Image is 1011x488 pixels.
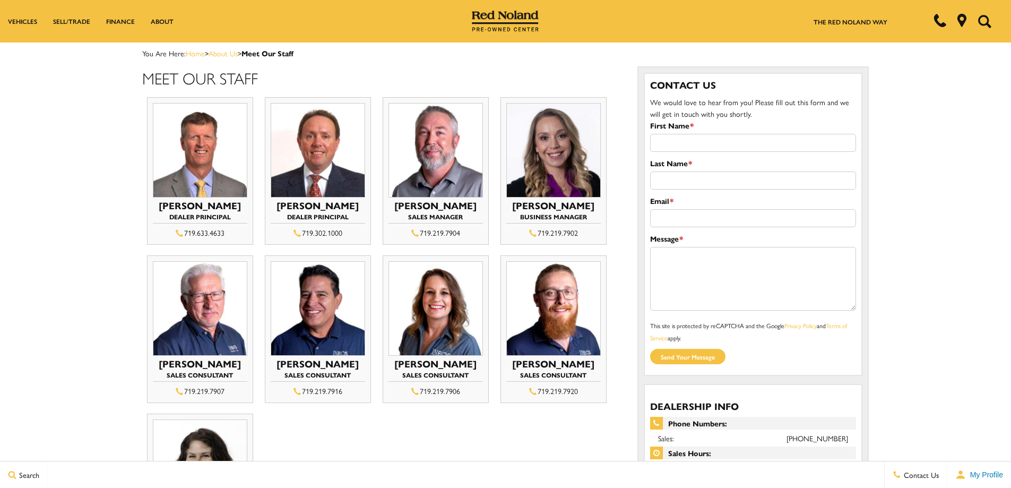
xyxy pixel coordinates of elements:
[650,233,683,244] label: Message
[153,103,247,198] img: Mike Jorgensen
[271,213,365,224] h4: Dealer Principal
[388,213,483,224] h4: Sales Manager
[506,358,601,369] h3: [PERSON_NAME]
[388,261,483,356] img: Christine Bickel
[650,195,673,207] label: Email
[658,433,674,443] span: Sales:
[388,384,483,397] div: 719.219.7906
[388,200,483,211] h3: [PERSON_NAME]
[388,226,483,239] div: 719.219.7904
[241,48,293,58] strong: Meet Our Staff
[153,358,247,369] h3: [PERSON_NAME]
[506,372,601,382] h4: Sales Consultant
[388,103,483,198] img: Greg Wyatt
[947,461,1011,488] button: user-profile-menu
[271,226,365,239] div: 719.302.1000
[506,200,601,211] h3: [PERSON_NAME]
[650,321,847,343] small: This site is protected by reCAPTCHA and the Google and apply.
[271,384,365,397] div: 719.219.7916
[650,321,847,343] a: Terms of Service
[650,79,857,91] h3: Contact Us
[271,358,365,369] h3: [PERSON_NAME]
[506,226,601,239] div: 719.219.7902
[271,103,365,198] img: Thom Buckley
[271,200,365,211] h3: [PERSON_NAME]
[388,372,483,382] h4: Sales Consultant
[966,470,1003,479] span: My Profile
[153,213,247,224] h4: Dealer Principal
[901,469,939,480] span: Contact Us
[472,14,539,25] a: Red Noland Pre-Owned
[814,17,887,27] a: The Red Noland Way
[16,469,39,480] span: Search
[650,401,857,412] h3: Dealership Info
[153,372,247,382] h4: Sales Consultant
[142,69,621,87] h1: Meet Our Staff
[506,384,601,397] div: 719.219.7920
[142,48,869,58] div: Breadcrumbs
[186,48,293,58] span: >
[209,48,238,58] a: About Us
[142,48,293,58] span: You Are Here:
[650,417,857,430] span: Phone Numbers:
[153,384,247,397] div: 719.219.7907
[784,321,817,330] a: Privacy Policy
[388,358,483,369] h3: [PERSON_NAME]
[650,97,849,119] span: We would love to hear from you! Please fill out this form and we will get in touch with you shortly.
[153,261,247,356] img: Rick Dymek
[650,157,692,169] label: Last Name
[650,119,694,131] label: First Name
[271,372,365,382] h4: Sales Consultant
[153,226,247,239] div: 719.633.4633
[506,103,601,198] img: Deon Canales
[472,11,539,32] img: Red Noland Pre-Owned
[974,1,995,42] button: Open the search field
[650,349,725,364] input: Send your message
[186,48,205,58] a: Home
[153,200,247,211] h3: [PERSON_NAME]
[271,261,365,356] img: Craig Barela
[787,433,848,443] a: [PHONE_NUMBER]
[506,213,601,224] h4: Business Manager
[209,48,293,58] span: >
[506,261,601,356] img: Eric Gottlieb
[650,447,857,459] span: Sales Hours:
